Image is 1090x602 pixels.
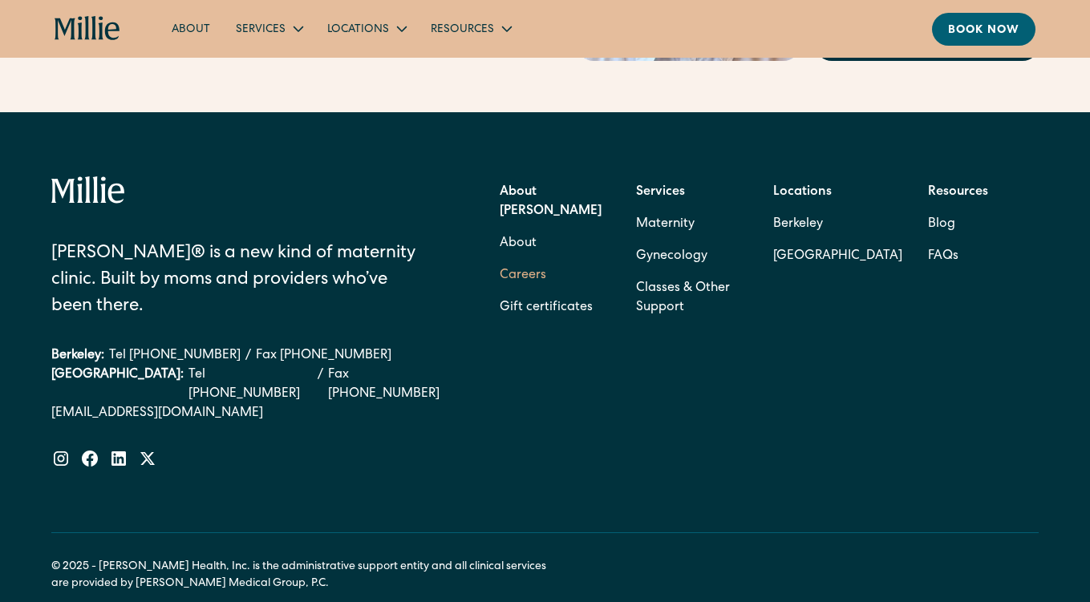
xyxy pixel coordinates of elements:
[928,240,958,273] a: FAQs
[256,346,391,366] a: Fax [PHONE_NUMBER]
[773,186,832,199] strong: Locations
[431,22,494,38] div: Resources
[51,241,429,321] div: [PERSON_NAME]® is a new kind of maternity clinic. Built by moms and providers who’ve been there.
[418,15,523,42] div: Resources
[500,228,537,260] a: About
[236,22,286,38] div: Services
[51,366,184,404] div: [GEOGRAPHIC_DATA]:
[500,186,602,218] strong: About [PERSON_NAME]
[328,366,456,404] a: Fax [PHONE_NUMBER]
[928,186,988,199] strong: Resources
[188,366,313,404] a: Tel [PHONE_NUMBER]
[55,16,120,42] a: home
[314,15,418,42] div: Locations
[773,208,902,240] a: Berkeley
[51,346,104,366] div: Berkeley:
[159,15,223,42] a: About
[636,273,747,324] a: Classes & Other Support
[327,22,389,38] div: Locations
[636,208,695,240] a: Maternity
[636,240,707,273] a: Gynecology
[109,346,241,366] a: Tel [PHONE_NUMBER]
[500,260,546,292] a: Careers
[928,208,955,240] a: Blog
[51,404,456,423] a: [EMAIL_ADDRESS][DOMAIN_NAME]
[318,366,323,404] div: /
[223,15,314,42] div: Services
[773,240,902,273] a: [GEOGRAPHIC_DATA]
[948,22,1019,39] div: Book now
[500,292,593,324] a: Gift certificates
[245,346,251,366] div: /
[932,13,1035,46] a: Book now
[636,186,685,199] strong: Services
[51,559,565,592] div: © 2025 - [PERSON_NAME] Health, Inc. is the administrative support entity and all clinical service...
